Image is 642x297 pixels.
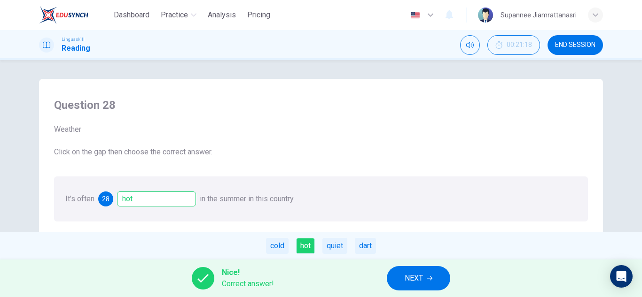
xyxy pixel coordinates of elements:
[208,9,236,21] span: Analysis
[54,124,588,135] span: Weather
[322,238,347,254] div: quiet
[507,41,532,49] span: 00:21:18
[110,7,153,23] button: Dashboard
[117,191,196,206] div: hot
[247,9,270,21] span: Pricing
[102,196,110,202] span: 28
[65,194,94,203] span: It's often
[222,278,274,289] span: Correct answer!
[157,7,200,23] button: Practice
[200,194,295,203] span: in the summer in this country.
[405,272,423,285] span: NEXT
[409,12,421,19] img: en
[501,9,577,21] div: Supannee Jiamrattanasri
[487,35,540,55] button: 00:21:18
[54,98,588,113] h4: Question 28
[243,7,274,23] button: Pricing
[478,8,493,23] img: Profile picture
[39,6,88,24] img: EduSynch logo
[548,35,603,55] button: END SESSION
[296,238,315,254] div: hot
[266,238,289,254] div: cold
[62,43,90,54] h1: Reading
[555,41,595,49] span: END SESSION
[39,6,110,24] a: EduSynch logo
[222,267,274,278] span: Nice!
[610,265,633,288] div: Open Intercom Messenger
[387,266,450,290] button: NEXT
[204,7,240,23] button: Analysis
[355,238,376,254] div: dart
[161,9,188,21] span: Practice
[54,146,588,158] span: Click on the gap then choose the correct answer.
[62,36,85,43] span: Linguaskill
[114,9,149,21] span: Dashboard
[487,35,540,55] div: Hide
[460,35,480,55] div: Mute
